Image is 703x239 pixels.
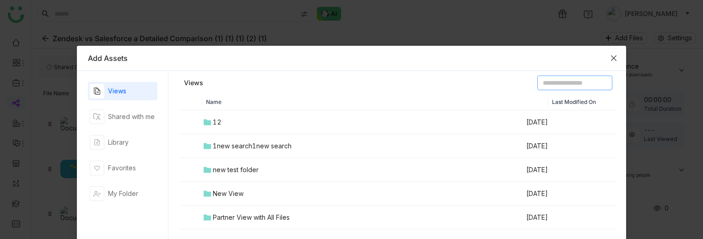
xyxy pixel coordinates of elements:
[213,189,243,199] div: New View
[108,163,136,173] div: Favorites
[108,112,155,122] div: Shared with me
[88,53,615,63] div: Add Assets
[525,134,594,158] td: [DATE]
[548,94,617,110] th: Last Modified On
[525,182,594,206] td: [DATE]
[525,158,594,182] td: [DATE]
[213,165,259,175] div: new test folder
[202,94,548,110] th: Name
[108,137,129,147] div: Library
[213,117,222,127] div: 12
[525,206,594,229] td: [DATE]
[601,46,626,71] button: Close
[525,110,594,134] td: [DATE]
[213,141,292,151] div: 1new search1new search
[213,212,290,223] div: Partner View with All Files
[108,189,138,199] div: My Folder
[184,78,203,87] a: Views
[108,86,126,96] div: Views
